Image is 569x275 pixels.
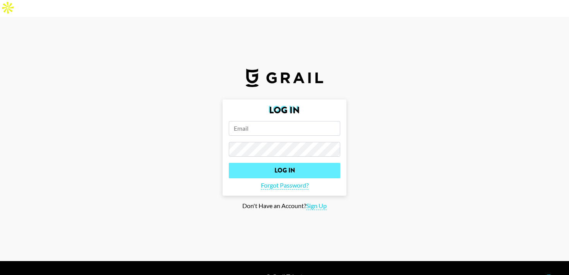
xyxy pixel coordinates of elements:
[229,121,340,136] input: Email
[306,202,327,210] span: Sign Up
[246,68,323,87] img: Grail Talent Logo
[229,106,340,115] h2: Log In
[6,202,563,210] div: Don't Have an Account?
[261,181,308,190] span: Forgot Password?
[229,163,340,178] input: Log In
